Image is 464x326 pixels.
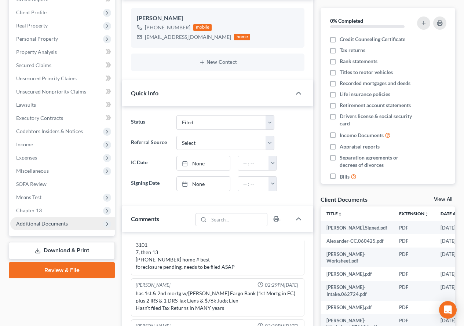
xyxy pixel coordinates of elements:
a: Unsecured Nonpriority Claims [10,85,115,98]
span: Means Test [16,194,41,200]
div: 3101 7, then 13 [PHONE_NUMBER] home # best foreclosure pending, needs to be filed ASAP [136,241,300,271]
span: Secured Claims [16,62,51,68]
span: Unsecured Nonpriority Claims [16,88,86,95]
div: Client Documents [321,195,368,203]
td: [PERSON_NAME]-Intake.062724.pdf [321,281,393,301]
span: Titles to motor vehicles [340,69,393,76]
div: [PERSON_NAME] [136,282,171,289]
td: Alexander-CC.060425.pdf [321,234,393,248]
span: Personal Property [16,36,58,42]
div: Open Intercom Messenger [439,301,457,319]
label: IC Date [127,156,172,171]
a: SOFA Review [10,177,115,191]
span: Recorded mortgages and deeds [340,80,410,87]
a: Executory Contracts [10,111,115,125]
span: SOFA Review [16,181,47,187]
span: Property Analysis [16,49,57,55]
a: Extensionunfold_more [399,211,429,216]
span: Credit Counseling Certificate [340,36,405,43]
span: Drivers license & social security card [340,113,415,127]
div: [EMAIL_ADDRESS][DOMAIN_NAME] [145,33,231,41]
i: unfold_more [424,212,429,216]
div: home [234,34,250,40]
span: Comments [131,215,159,222]
input: -- : -- [238,177,269,191]
span: Unsecured Priority Claims [16,75,77,81]
div: has 1st & 2nd mortg w/[PERSON_NAME] Fargo Bank (1st Mortg in FC) plus 2 IRS & 1 DRS Tax Liens & $... [136,290,300,312]
span: 02:29PM[DATE] [265,282,298,289]
a: Titleunfold_more [326,211,342,216]
td: [PERSON_NAME].Signed.pdf [321,221,393,234]
a: Secured Claims [10,59,115,72]
span: Real Property [16,22,48,29]
span: Miscellaneous [16,168,49,174]
span: Life insurance policies [340,91,390,98]
span: Lawsuits [16,102,36,108]
span: Executory Contracts [16,115,63,121]
div: [PHONE_NUMBER] [145,24,190,31]
td: PDF [393,248,435,268]
span: Income [16,141,33,147]
span: Income Documents [340,132,384,139]
label: Status [127,115,172,130]
td: [PERSON_NAME]-Worksheet.pdf [321,248,393,268]
i: unfold_more [338,212,342,216]
a: View All [434,197,452,202]
input: Search... [209,213,267,226]
td: PDF [393,221,435,234]
span: Appraisal reports [340,143,380,150]
div: [PERSON_NAME] [137,14,299,23]
span: Codebtors Insiders & Notices [16,128,83,134]
button: New Contact [137,59,299,65]
td: [PERSON_NAME].pdf [321,267,393,281]
span: Additional Documents [16,220,68,227]
td: PDF [393,301,435,314]
a: Download & Print [9,242,115,259]
a: None [177,177,230,191]
label: Referral Source [127,136,172,150]
span: Client Profile [16,9,47,15]
a: Unsecured Priority Claims [10,72,115,85]
a: None [177,156,230,170]
a: Lawsuits [10,98,115,111]
a: Property Analysis [10,45,115,59]
span: Quick Info [131,89,158,96]
strong: 0% Completed [330,18,363,24]
span: Chapter 13 [16,207,42,213]
div: mobile [193,24,212,31]
label: Signing Date [127,176,172,191]
td: PDF [393,281,435,301]
td: PDF [393,234,435,248]
td: PDF [393,267,435,281]
span: Tax returns [340,47,365,54]
td: [PERSON_NAME].pdf [321,301,393,314]
span: Separation agreements or decrees of divorces [340,154,415,169]
span: Bills [340,173,350,180]
span: Bank statements [340,58,377,65]
span: Expenses [16,154,37,161]
input: -- : -- [238,156,269,170]
span: Retirement account statements [340,102,411,109]
a: Review & File [9,262,115,278]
